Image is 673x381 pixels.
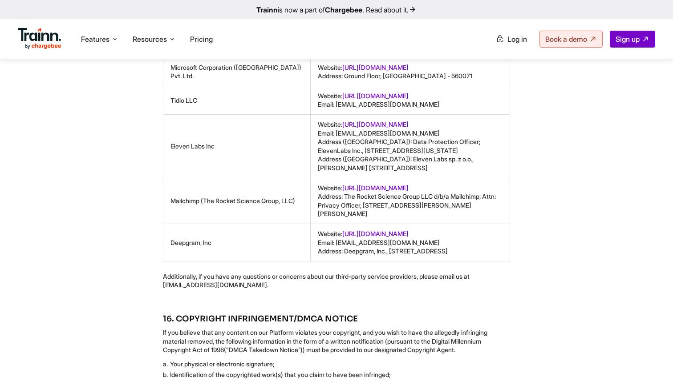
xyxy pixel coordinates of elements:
td: Website: Email: [EMAIL_ADDRESS][DOMAIN_NAME] Address: Deepgram, Inc., [STREET_ADDRESS] [311,224,510,261]
a: [URL][DOMAIN_NAME] [342,92,409,100]
p: Additionally, if you have any questions or concerns about our third-party service providers, plea... [163,272,510,289]
a: Sign up [610,31,655,48]
a: Log in [491,31,532,47]
span: Log in [507,35,527,44]
a: [URL][DOMAIN_NAME] [342,120,409,128]
a: Pricing [190,35,213,44]
a: [URL][DOMAIN_NAME] [342,230,409,237]
span: Features [81,34,109,44]
h5: 16. COPYRIGHT INFRINGEMENT/DMCA NOTICE [163,313,510,325]
td: Website: Address: Ground Floor, [GEOGRAPHIC_DATA] - 560071 [311,57,510,86]
td: Website: Address: The Rocket Science Group LLC d/b/a Mailchimp, Attn: Privacy Officer, [STREET_AD... [311,178,510,224]
td: Microsoft Corporation ([GEOGRAPHIC_DATA]) Pvt. Ltd. [163,57,311,86]
b: Chargebee [325,5,362,14]
td: Deepgram, Inc [163,224,311,261]
td: Website: Email: [EMAIL_ADDRESS][DOMAIN_NAME] Address ([GEOGRAPHIC_DATA]): Data Protection Officer... [311,115,510,178]
td: Mailchimp (The Rocket Science Group, LLC) [163,178,311,224]
span: Sign up [616,35,640,44]
b: Trainn [256,5,278,14]
td: Eleven Labs Inc [163,115,311,178]
iframe: Chat Widget [628,338,673,381]
li: Your physical or electronic signature; [170,360,510,369]
td: Tidio LLC [163,86,311,114]
td: Website: Email: [EMAIL_ADDRESS][DOMAIN_NAME] [311,86,510,114]
a: [URL][DOMAIN_NAME] [342,64,409,71]
span: Book a demo [545,35,587,44]
a: Book a demo [539,31,603,48]
a: [URL][DOMAIN_NAME] [342,184,409,192]
img: Trainn Logo [18,28,61,49]
li: Identification of the copyrighted work(s) that you claim to have been infringed; [170,370,510,379]
span: Resources [133,34,167,44]
p: If you believe that any content on our Platform violates your copyright, and you wish to have the... [163,328,510,354]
